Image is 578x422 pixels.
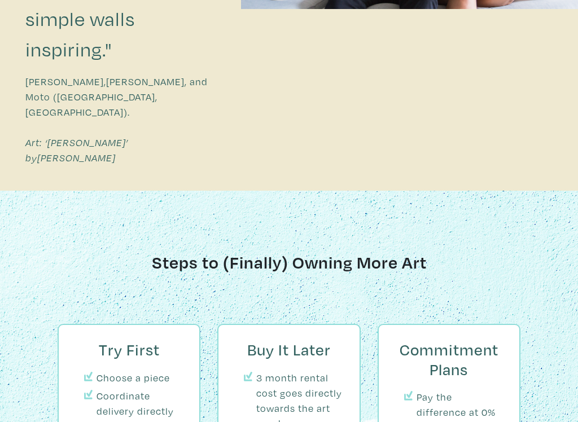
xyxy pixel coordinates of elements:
h5: Try First [74,340,184,360]
b: Steps to (Finally) Owning More Art [27,252,551,273]
a: [PERSON_NAME] [106,75,185,88]
h5: Commitment Plans [394,340,504,379]
span: , , and Moto ([GEOGRAPHIC_DATA], [GEOGRAPHIC_DATA]). [25,75,208,164]
a: [PERSON_NAME] [25,75,104,88]
a: [PERSON_NAME] [37,151,116,164]
span: Art: ‘[PERSON_NAME]’ by [25,136,128,164]
h5: Buy It Later [234,340,344,360]
li: Choose a piece [97,370,184,385]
